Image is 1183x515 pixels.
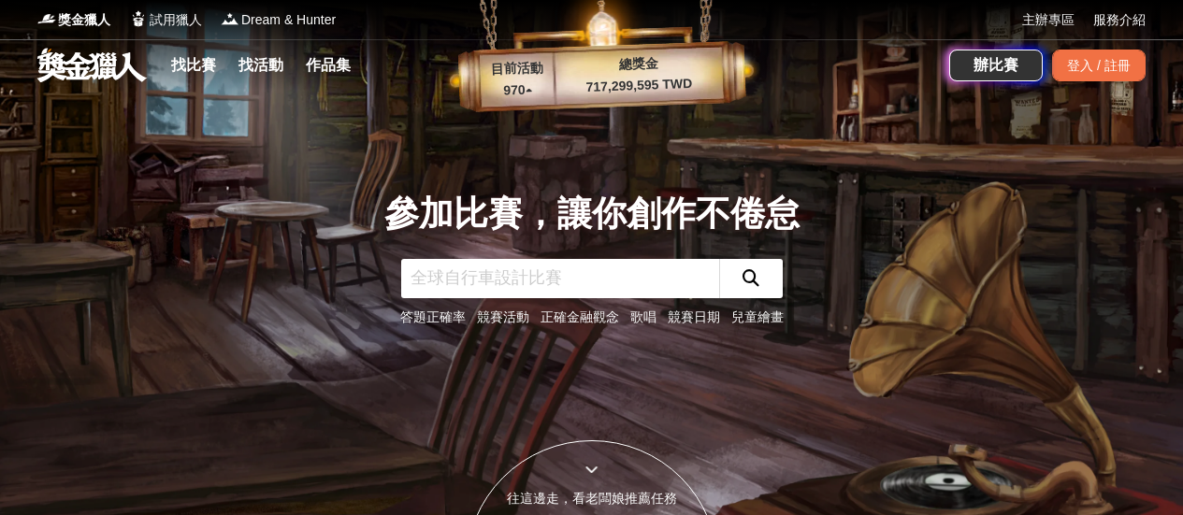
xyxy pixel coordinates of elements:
[1052,50,1146,81] div: 登入 / 註冊
[37,10,110,30] a: Logo獎金獵人
[129,10,202,30] a: Logo試用獵人
[164,52,224,79] a: 找比賽
[150,10,202,30] span: 試用獵人
[400,309,466,324] a: 答題正確率
[58,10,110,30] span: 獎金獵人
[554,51,723,77] p: 總獎金
[668,309,720,324] a: 競賽日期
[555,73,724,98] p: 717,299,595 TWD
[731,309,784,324] a: 兒童繪畫
[129,9,148,28] img: Logo
[477,309,529,324] a: 競賽活動
[401,259,719,298] input: 全球自行車設計比賽
[1022,10,1075,30] a: 主辦專區
[479,58,555,80] p: 目前活動
[949,50,1043,81] a: 辦比賽
[221,10,336,30] a: LogoDream & Hunter
[1093,10,1146,30] a: 服務介紹
[231,52,291,79] a: 找活動
[467,489,717,508] div: 往這邊走，看老闆娘推薦任務
[630,309,656,324] a: 歌唱
[480,79,555,102] p: 970 ▴
[221,9,239,28] img: Logo
[541,309,619,324] a: 正確金融觀念
[298,52,358,79] a: 作品集
[384,188,800,240] div: 參加比賽，讓你創作不倦怠
[241,10,336,30] span: Dream & Hunter
[37,9,56,28] img: Logo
